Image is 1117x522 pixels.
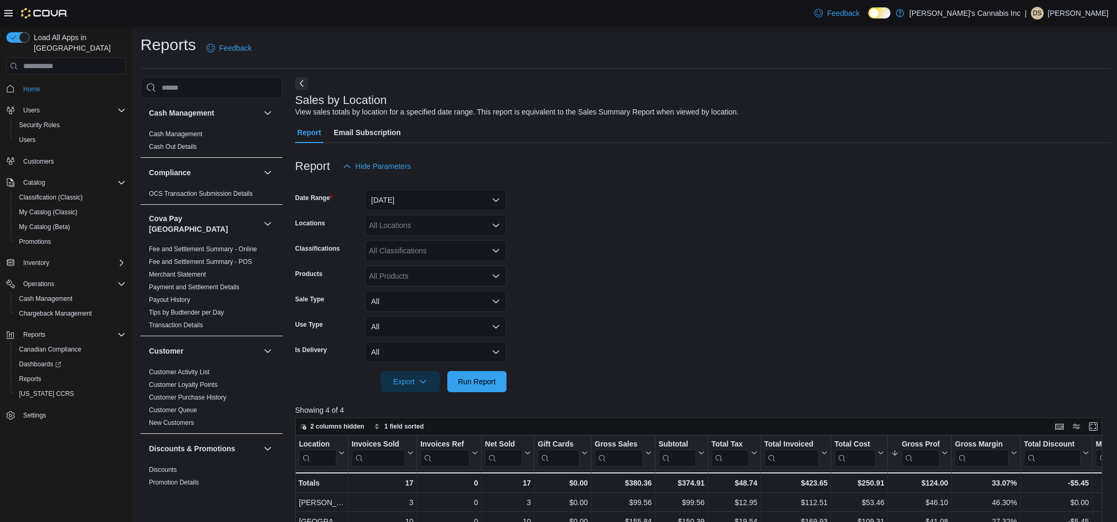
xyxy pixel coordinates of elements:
[19,278,126,290] span: Operations
[955,440,1017,467] button: Gross Margin
[149,283,239,291] a: Payment and Settlement Details
[299,440,336,467] div: Location
[351,497,413,509] div: 3
[30,32,126,53] span: Load All Apps in [GEOGRAPHIC_DATA]
[149,321,203,329] span: Transaction Details
[891,440,948,467] button: Gross Profit
[295,346,327,354] label: Is Delivery
[15,292,126,305] span: Cash Management
[295,320,323,329] label: Use Type
[299,440,336,450] div: Location
[19,309,92,318] span: Chargeback Management
[15,235,126,248] span: Promotions
[492,272,500,280] button: Open list of options
[21,8,68,18] img: Cova
[1024,440,1080,467] div: Total Discount
[1024,440,1080,450] div: Total Discount
[711,440,749,467] div: Total Tax
[299,497,345,509] div: [PERSON_NAME]
[11,132,130,147] button: Users
[149,283,239,291] span: Payment and Settlement Details
[19,345,81,354] span: Canadian Compliance
[149,213,259,234] h3: Cova Pay [GEOGRAPHIC_DATA]
[149,296,190,303] a: Payout History
[365,291,506,312] button: All
[23,178,45,187] span: Catalog
[149,258,252,265] a: Fee and Settlement Summary - POS
[149,143,197,151] span: Cash Out Details
[15,191,87,204] a: Classification (Classic)
[202,37,256,59] a: Feedback
[538,440,579,467] div: Gift Card Sales
[420,440,470,450] div: Invoices Ref
[149,443,259,454] button: Discounts & Promotions
[19,136,35,144] span: Users
[764,477,828,489] div: $423.65
[11,386,130,401] button: [US_STATE] CCRS
[19,295,72,303] span: Cash Management
[23,85,40,93] span: Home
[261,442,274,455] button: Discounts & Promotions
[15,307,126,320] span: Chargeback Management
[149,346,259,356] button: Customer
[955,477,1017,489] div: 33.07%
[19,82,126,95] span: Home
[420,440,478,467] button: Invoices Ref
[19,176,126,189] span: Catalog
[149,394,227,401] a: Customer Purchase History
[764,497,828,509] div: $112.51
[420,497,478,509] div: 0
[420,477,478,489] div: 0
[458,376,496,387] span: Run Report
[659,440,696,467] div: Subtotal
[485,440,522,467] div: Net Sold
[1025,7,1027,20] p: |
[311,422,364,431] span: 2 columns hidden
[538,497,588,509] div: $0.00
[485,440,522,450] div: Net Sold
[295,160,330,173] h3: Report
[595,440,643,450] div: Gross Sales
[149,270,206,279] span: Merchant Statement
[295,405,1111,415] p: Showing 4 of 4
[834,497,884,509] div: $53.46
[764,440,828,467] button: Total Invoiced
[15,373,126,385] span: Reports
[299,440,345,467] button: Location
[11,118,130,132] button: Security Roles
[955,497,1017,509] div: 46.30%
[595,477,652,489] div: $380.36
[19,208,78,216] span: My Catalog (Classic)
[149,381,218,388] a: Customer Loyalty Points
[15,292,77,305] a: Cash Management
[11,306,130,321] button: Chargeback Management
[11,291,130,306] button: Cash Management
[149,368,210,376] a: Customer Activity List
[149,190,253,197] a: OCS Transaction Submission Details
[15,134,126,146] span: Users
[420,440,470,467] div: Invoices Ref
[149,406,197,414] a: Customer Queue
[595,440,643,467] div: Gross Sales
[868,7,890,18] input: Dark Mode
[11,220,130,234] button: My Catalog (Beta)
[219,43,251,53] span: Feedback
[659,440,705,467] button: Subtotal
[868,18,869,19] span: Dark Mode
[1024,497,1088,509] div: $0.00
[764,440,819,467] div: Total Invoiced
[834,477,884,489] div: $250.91
[387,371,434,392] span: Export
[149,245,257,253] span: Fee and Settlement Summary - Online
[355,161,411,172] span: Hide Parameters
[384,422,424,431] span: 1 field sorted
[149,308,224,317] span: Tips by Budtender per Day
[149,479,199,486] a: Promotion Details
[149,108,214,118] h3: Cash Management
[11,190,130,205] button: Classification (Classic)
[149,466,177,474] span: Discounts
[370,420,428,433] button: 1 field sorted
